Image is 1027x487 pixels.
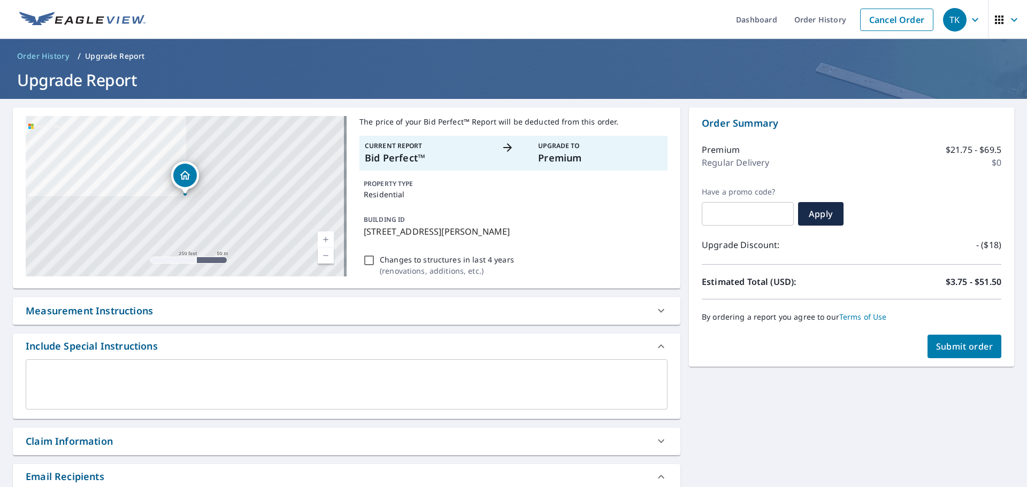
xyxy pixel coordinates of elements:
span: Order History [17,51,69,61]
p: PROPERTY TYPE [364,179,663,189]
p: Current Report [365,141,489,151]
div: Email Recipients [26,469,104,484]
p: Residential [364,189,663,200]
div: Measurement Instructions [13,297,680,324]
p: $21.75 - $69.5 [946,143,1001,156]
label: Have a promo code? [702,187,794,197]
p: Regular Delivery [702,156,769,169]
div: Dropped pin, building 1, Residential property, 6408 Longfellow Rd Sylvania, OH 43560 [171,161,199,195]
p: By ordering a report you agree to our [702,312,1001,322]
p: Estimated Total (USD): [702,275,852,288]
p: Premium [538,151,662,165]
img: EV Logo [19,12,145,28]
p: Premium [702,143,740,156]
p: - ($18) [976,238,1001,251]
p: Upgrade To [538,141,662,151]
a: Current Level 17, Zoom Out [318,248,334,264]
div: Include Special Instructions [26,339,158,353]
a: Terms of Use [839,312,887,322]
a: Current Level 17, Zoom In [318,231,334,248]
p: Changes to structures in last 4 years [380,254,514,265]
p: $3.75 - $51.50 [946,275,1001,288]
button: Apply [798,202,844,226]
p: [STREET_ADDRESS][PERSON_NAME] [364,225,663,238]
p: Upgrade Report [85,51,144,61]
div: TK [943,8,967,32]
p: Order Summary [702,116,1001,130]
li: / [78,50,81,63]
p: Bid Perfect™ [365,151,489,165]
span: Apply [807,208,835,220]
div: Claim Information [26,434,113,449]
a: Order History [13,48,73,65]
h1: Upgrade Report [13,69,1014,91]
span: Submit order [936,341,993,352]
div: Include Special Instructions [13,334,680,359]
div: Claim Information [13,428,680,455]
p: $0 [992,156,1001,169]
p: BUILDING ID [364,215,405,224]
p: The price of your Bid Perfect™ Report will be deducted from this order. [359,116,668,127]
p: ( renovations, additions, etc. ) [380,265,514,276]
nav: breadcrumb [13,48,1014,65]
button: Submit order [928,335,1002,358]
p: Upgrade Discount: [702,238,852,251]
div: Measurement Instructions [26,304,153,318]
a: Cancel Order [860,9,933,31]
